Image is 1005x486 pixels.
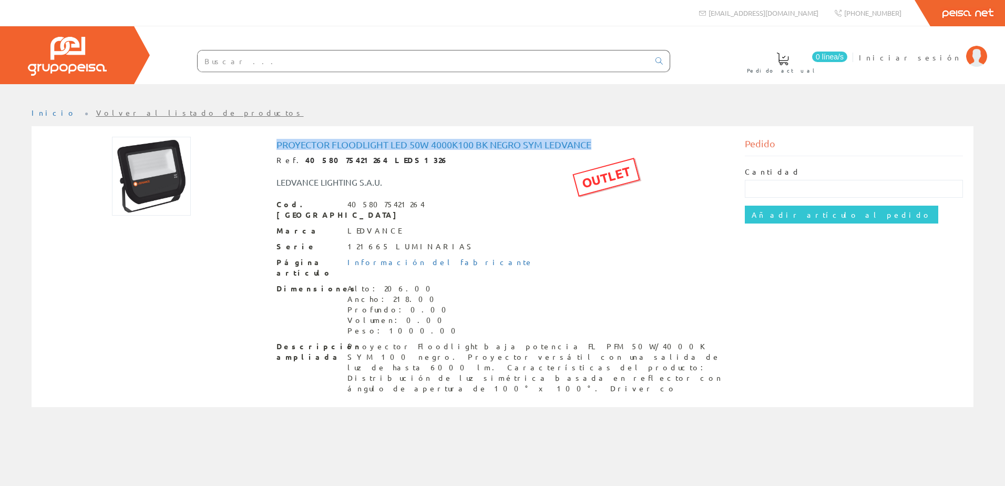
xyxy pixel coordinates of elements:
a: Volver al listado de productos [96,108,304,117]
strong: 4058075421264 LEDS1326 [305,155,448,165]
span: Iniciar sesión [859,52,961,63]
span: 0 línea/s [812,52,847,62]
span: [PHONE_NUMBER] [844,8,901,17]
div: OUTLET [573,158,640,197]
span: Página artículo [276,257,340,278]
span: Dimensiones [276,283,340,294]
div: LEDVANCE LIGHTING S.A.U. [269,176,542,188]
div: LEDVANCE [347,226,401,236]
span: Cod. [GEOGRAPHIC_DATA] [276,199,340,220]
h1: Proyector floodlight led 50w 4000k100 BK negro sym Ledvance [276,139,729,150]
a: Iniciar sesión [859,44,987,54]
div: Alto: 206.00 [347,283,462,294]
div: Peso: 1000.00 [347,326,462,336]
a: Inicio [32,108,76,117]
div: Volumen: 0.00 [347,315,462,326]
input: Añadir artículo al pedido [745,206,938,224]
div: 121665 LUMINARIAS [347,241,476,252]
input: Buscar ... [198,50,649,72]
div: Pedido [745,137,963,156]
span: Descripción ampliada [276,341,340,362]
span: [EMAIL_ADDRESS][DOMAIN_NAME] [709,8,818,17]
label: Cantidad [745,167,801,177]
img: Foto artículo Proyector floodlight led 50w 4000k100 BK negro sym Ledvance (150x150) [112,137,191,216]
div: Proyector Floodlight baja potencia FL PFM 50W/4000K SYM 100 negro. Proyector versátil con una sal... [347,341,729,394]
span: Pedido actual [747,65,818,76]
div: Ref. [276,155,729,166]
span: Serie [276,241,340,252]
div: Ancho: 218.00 [347,294,462,305]
div: Profundo: 0.00 [347,305,462,315]
a: Información del fabricante [347,257,534,267]
span: Marca [276,226,340,236]
img: Grupo Peisa [28,37,107,76]
div: 4058075421264 [347,199,425,210]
